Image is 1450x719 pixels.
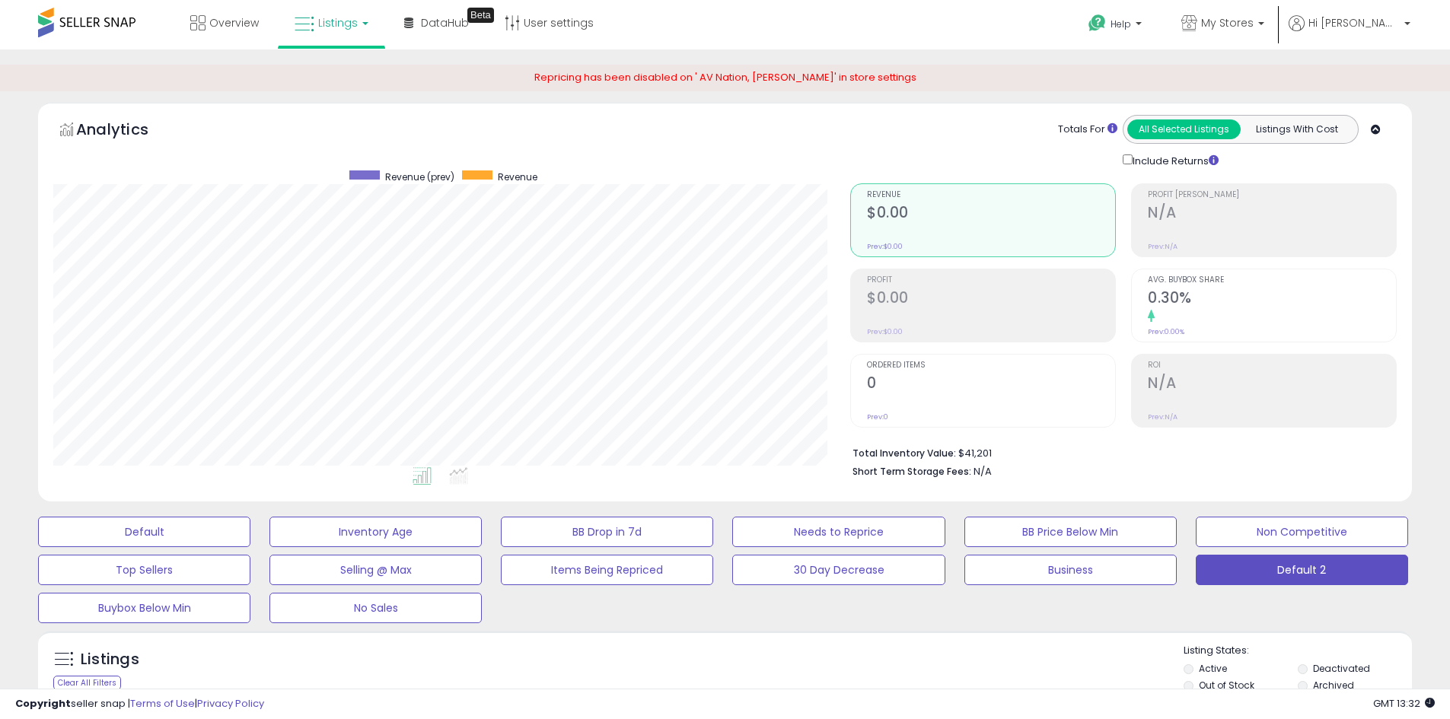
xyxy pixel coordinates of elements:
[867,327,903,336] small: Prev: $0.00
[1148,327,1184,336] small: Prev: 0.00%
[974,464,992,479] span: N/A
[76,119,178,144] h5: Analytics
[38,555,250,585] button: Top Sellers
[318,15,358,30] span: Listings
[15,697,264,711] div: seller snap | |
[732,517,945,547] button: Needs to Reprice
[867,204,1115,224] h2: $0.00
[1308,15,1400,30] span: Hi [PERSON_NAME]
[1199,679,1254,692] label: Out of Stock
[867,361,1115,370] span: Ordered Items
[1199,662,1227,675] label: Active
[1148,242,1178,251] small: Prev: N/A
[269,555,482,585] button: Selling @ Max
[867,242,903,251] small: Prev: $0.00
[197,696,264,711] a: Privacy Policy
[1196,517,1408,547] button: Non Competitive
[852,447,956,460] b: Total Inventory Value:
[15,696,71,711] strong: Copyright
[1148,374,1396,395] h2: N/A
[421,15,469,30] span: DataHub
[498,170,537,183] span: Revenue
[501,517,713,547] button: BB Drop in 7d
[867,289,1115,310] h2: $0.00
[1373,696,1435,711] span: 2025-09-17 13:32 GMT
[1313,679,1354,692] label: Archived
[964,517,1177,547] button: BB Price Below Min
[38,593,250,623] button: Buybox Below Min
[269,517,482,547] button: Inventory Age
[1313,662,1370,675] label: Deactivated
[852,465,971,478] b: Short Term Storage Fees:
[501,555,713,585] button: Items Being Repriced
[852,443,1385,461] li: $41,201
[534,70,916,84] span: Repricing has been disabled on ' AV Nation, [PERSON_NAME]' in store settings
[732,555,945,585] button: 30 Day Decrease
[130,696,195,711] a: Terms of Use
[867,412,888,422] small: Prev: 0
[1148,191,1396,199] span: Profit [PERSON_NAME]
[81,649,139,670] h5: Listings
[1201,15,1254,30] span: My Stores
[1148,361,1396,370] span: ROI
[467,8,494,23] div: Tooltip anchor
[1127,119,1241,139] button: All Selected Listings
[867,276,1115,285] span: Profit
[269,593,482,623] button: No Sales
[209,15,259,30] span: Overview
[1196,555,1408,585] button: Default 2
[38,517,250,547] button: Default
[1088,14,1107,33] i: Get Help
[53,676,121,690] div: Clear All Filters
[1111,17,1131,30] span: Help
[1240,119,1353,139] button: Listings With Cost
[385,170,454,183] span: Revenue (prev)
[867,374,1115,395] h2: 0
[1184,644,1412,658] p: Listing States:
[1111,151,1237,169] div: Include Returns
[1076,2,1157,49] a: Help
[1148,289,1396,310] h2: 0.30%
[1148,276,1396,285] span: Avg. Buybox Share
[867,191,1115,199] span: Revenue
[1058,122,1117,137] div: Totals For
[1148,204,1396,224] h2: N/A
[1289,15,1410,49] a: Hi [PERSON_NAME]
[1148,412,1178,422] small: Prev: N/A
[964,555,1177,585] button: Business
